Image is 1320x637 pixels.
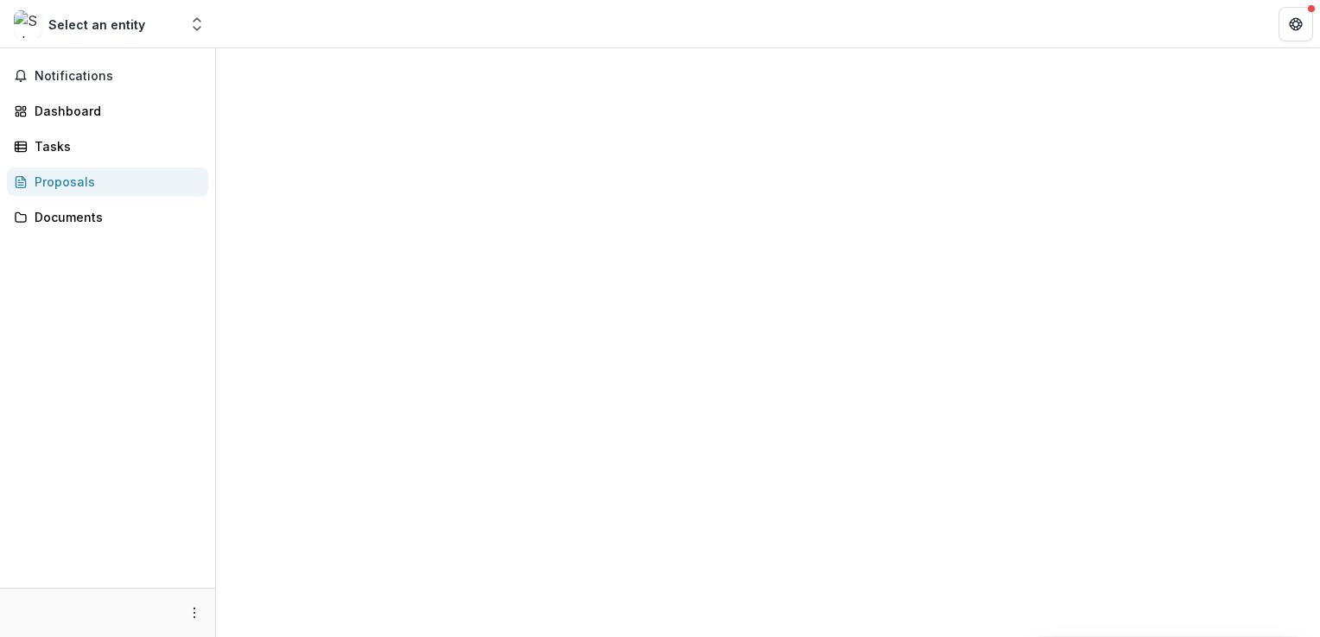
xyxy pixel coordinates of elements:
div: Dashboard [35,102,194,120]
button: Get Help [1279,7,1313,41]
a: Proposals [7,167,208,196]
button: More [184,602,205,623]
div: Select an entity [48,16,145,34]
a: Documents [7,203,208,231]
div: Documents [35,208,194,226]
img: Select an entity [14,10,41,38]
span: Notifications [35,69,201,84]
button: Notifications [7,62,208,90]
button: Open entity switcher [185,7,209,41]
a: Tasks [7,132,208,161]
div: Proposals [35,173,194,191]
a: Dashboard [7,97,208,125]
div: Tasks [35,137,194,155]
